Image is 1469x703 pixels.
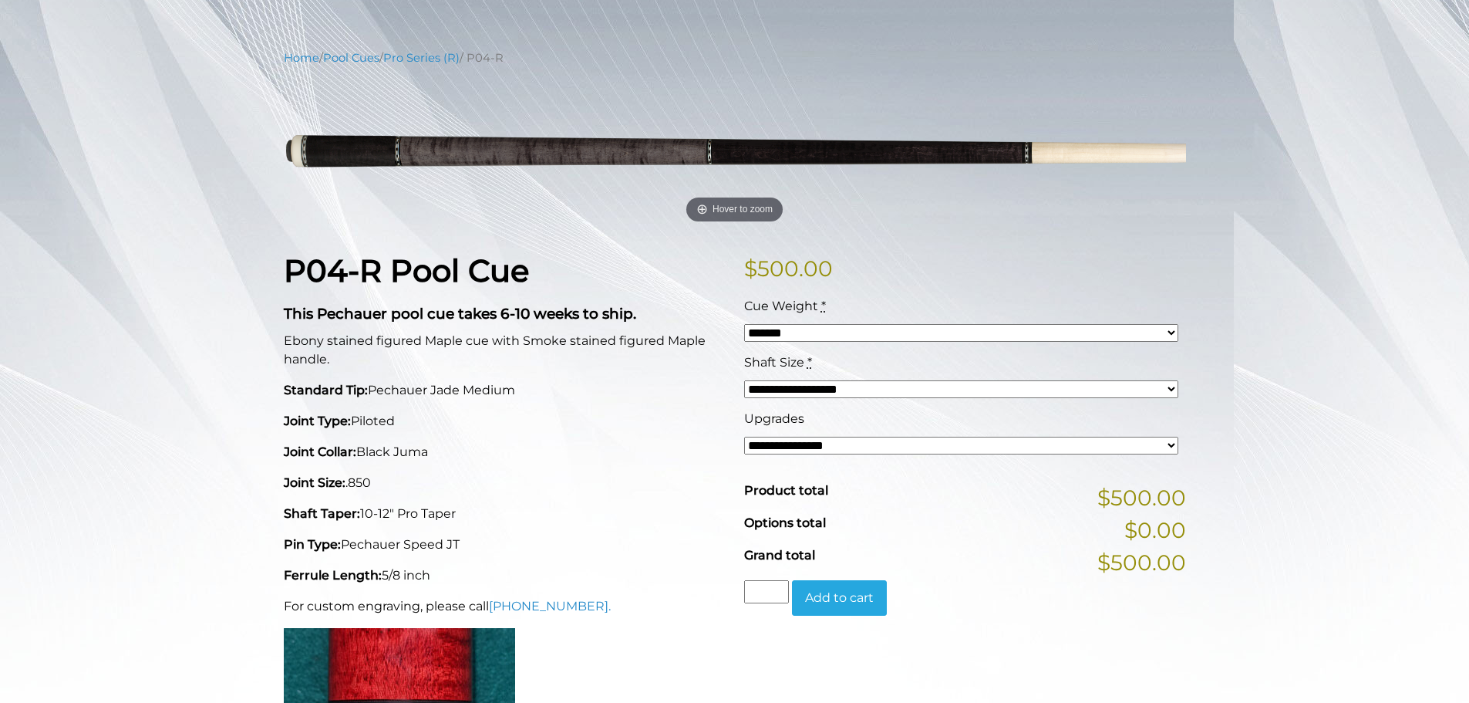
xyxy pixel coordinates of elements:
[744,580,789,603] input: Product quantity
[489,599,611,613] a: [PHONE_NUMBER].
[284,474,726,492] p: .850
[323,51,379,65] a: Pool Cues
[744,299,818,313] span: Cue Weight
[284,443,726,461] p: Black Juma
[284,78,1186,228] img: P04-N.png
[284,537,341,552] strong: Pin Type:
[744,255,833,282] bdi: 500.00
[821,299,826,313] abbr: required
[807,355,812,370] abbr: required
[744,548,815,563] span: Grand total
[744,355,804,370] span: Shaft Size
[284,475,345,490] strong: Joint Size:
[284,49,1186,66] nav: Breadcrumb
[284,444,356,459] strong: Joint Collar:
[383,51,460,65] a: Pro Series (R)
[284,51,319,65] a: Home
[284,536,726,554] p: Pechauer Speed JT
[284,381,726,400] p: Pechauer Jade Medium
[284,412,726,431] p: Piloted
[792,580,887,616] button: Add to cart
[284,568,382,583] strong: Ferrule Length:
[284,383,368,397] strong: Standard Tip:
[1124,514,1186,546] span: $0.00
[1097,482,1186,514] span: $500.00
[284,566,726,585] p: 5/8 inch
[284,78,1186,228] a: Hover to zoom
[284,252,529,289] strong: P04-R Pool Cue
[1097,546,1186,579] span: $500.00
[744,483,828,498] span: Product total
[744,255,757,282] span: $
[284,414,351,428] strong: Joint Type:
[284,597,726,616] p: For custom engraving, please call
[284,506,360,521] strong: Shaft Taper:
[284,505,726,523] p: 10-12" Pro Taper
[284,332,726,369] p: Ebony stained figured Maple cue with Smoke stained figured Maple handle.
[744,411,804,426] span: Upgrades
[284,305,636,323] strong: This Pechauer pool cue takes 6-10 weeks to ship.
[744,515,826,530] span: Options total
